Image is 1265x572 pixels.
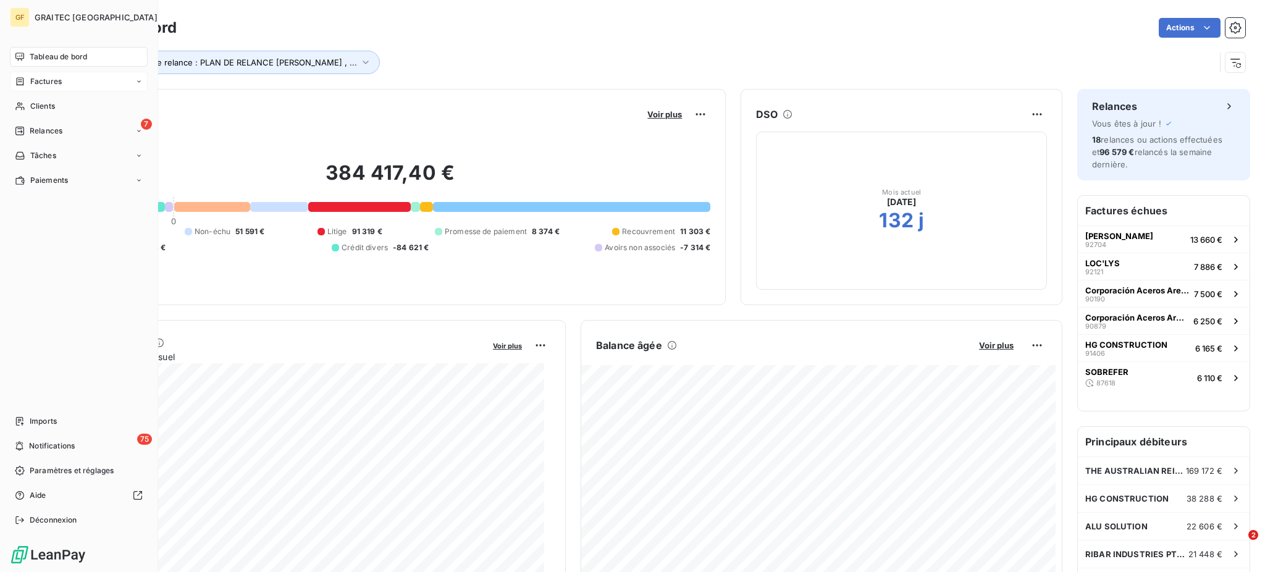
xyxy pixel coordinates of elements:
span: Aide [30,490,46,501]
span: 0 [171,216,176,226]
h6: DSO [756,107,777,122]
button: Voir plus [644,109,686,120]
span: 7 500 € [1194,289,1222,299]
span: 6 110 € [1197,373,1222,383]
span: 51 591 € [235,226,264,237]
span: SOBREFER [1085,367,1128,377]
span: Crédit divers [342,242,388,253]
h2: j [918,208,924,233]
span: Tâches [30,150,56,161]
button: Corporación Aceros Arequipa SA908796 250 € [1078,307,1250,334]
span: Litige [327,226,347,237]
span: 92121 [1085,268,1103,275]
span: Voir plus [493,342,522,350]
span: Plan de relance : PLAN DE RELANCE [PERSON_NAME] , ... [133,57,357,67]
h2: 132 [879,208,913,233]
span: 91 319 € [352,226,382,237]
span: [PERSON_NAME] [1085,231,1153,241]
span: 92704 [1085,241,1106,248]
button: Plan de relance : PLAN DE RELANCE [PERSON_NAME] , ... [116,51,380,74]
span: HG CONSTRUCTION [1085,340,1167,350]
span: 11 303 € [680,226,710,237]
span: GRAITEC [GEOGRAPHIC_DATA] [35,12,158,22]
span: -84 621 € [393,242,429,253]
span: Clients [30,101,55,112]
span: Voir plus [647,109,682,119]
span: Tableau de bord [30,51,87,62]
span: 38 288 € [1187,494,1222,503]
span: 75 [137,434,152,445]
span: Factures [30,76,62,87]
span: Vous êtes à jour ! [1092,119,1161,128]
span: Déconnexion [30,515,77,526]
span: Corporación Aceros Arequipa SA [1085,285,1189,295]
h2: 384 417,40 € [70,161,710,198]
span: Corporación Aceros Arequipa SA [1085,313,1188,322]
span: Paramètres et réglages [30,465,114,476]
a: Aide [10,486,148,505]
span: -7 314 € [680,242,710,253]
iframe: Intercom live chat [1223,530,1253,560]
span: Chiffre d'affaires mensuel [70,350,484,363]
span: 90190 [1085,295,1105,303]
h6: Relances [1092,99,1137,114]
span: Non-échu [195,226,230,237]
span: 7 886 € [1194,262,1222,272]
span: 87618 [1096,379,1116,387]
span: HG CONSTRUCTION [1085,494,1169,503]
span: Paiements [30,175,68,186]
img: Logo LeanPay [10,545,86,565]
span: 6 250 € [1193,316,1222,326]
button: HG CONSTRUCTION914066 165 € [1078,334,1250,361]
span: Avoirs non associés [605,242,675,253]
span: 169 172 € [1186,466,1222,476]
span: RIBAR INDUSTRIES PTE LTD [1085,549,1188,559]
span: 8 374 € [532,226,560,237]
span: 91406 [1085,350,1105,357]
span: THE AUSTRALIAN REINFORCING COMPANY [1085,466,1186,476]
span: 13 660 € [1190,235,1222,245]
button: Voir plus [975,340,1017,351]
span: Mois actuel [882,188,921,196]
span: 90879 [1085,322,1106,330]
button: SOBREFER876186 110 € [1078,361,1250,393]
span: Imports [30,416,57,427]
span: Voir plus [979,340,1014,350]
span: relances ou actions effectuées et relancés la semaine dernière. [1092,135,1222,169]
span: 7 [141,119,152,130]
span: 21 448 € [1188,549,1222,559]
button: Corporación Aceros Arequipa SA901907 500 € [1078,280,1250,307]
span: 96 579 € [1099,147,1134,157]
h6: Principaux débiteurs [1078,427,1250,456]
span: 2 [1248,530,1258,540]
span: Recouvrement [622,226,675,237]
button: [PERSON_NAME]9270413 660 € [1078,225,1250,253]
span: Promesse de paiement [445,226,527,237]
button: Actions [1159,18,1221,38]
h6: Factures échues [1078,196,1250,225]
button: LOC'LYS921217 886 € [1078,253,1250,280]
span: 6 165 € [1195,343,1222,353]
h6: Balance âgée [596,338,662,353]
span: Notifications [29,440,75,452]
span: 22 606 € [1187,521,1222,531]
span: 18 [1092,135,1101,145]
div: GF [10,7,30,27]
span: LOC'LYS [1085,258,1120,268]
button: Voir plus [489,340,526,351]
span: [DATE] [887,196,916,208]
span: Relances [30,125,62,137]
span: ALU SOLUTION [1085,521,1148,531]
